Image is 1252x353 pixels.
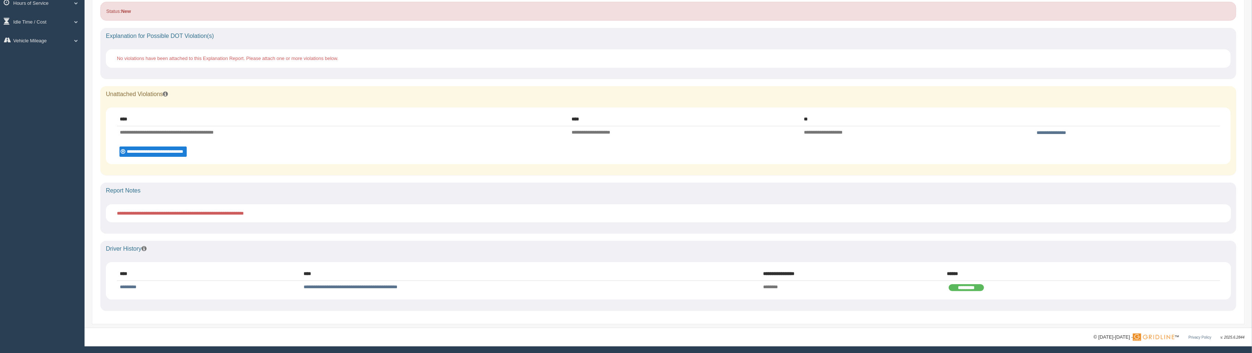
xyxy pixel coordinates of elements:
[121,8,131,14] strong: New
[100,2,1236,21] div: Status:
[100,241,1236,257] div: Driver History
[1188,335,1211,339] a: Privacy Policy
[1221,335,1245,339] span: v. 2025.6.2844
[100,86,1236,102] div: Unattached Violations
[1133,333,1174,341] img: Gridline
[117,56,339,61] span: No violations have been attached to this Explanation Report. Please attach one or more violations...
[1094,333,1245,341] div: © [DATE]-[DATE] - ™
[100,183,1236,199] div: Report Notes
[100,28,1236,44] div: Explanation for Possible DOT Violation(s)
